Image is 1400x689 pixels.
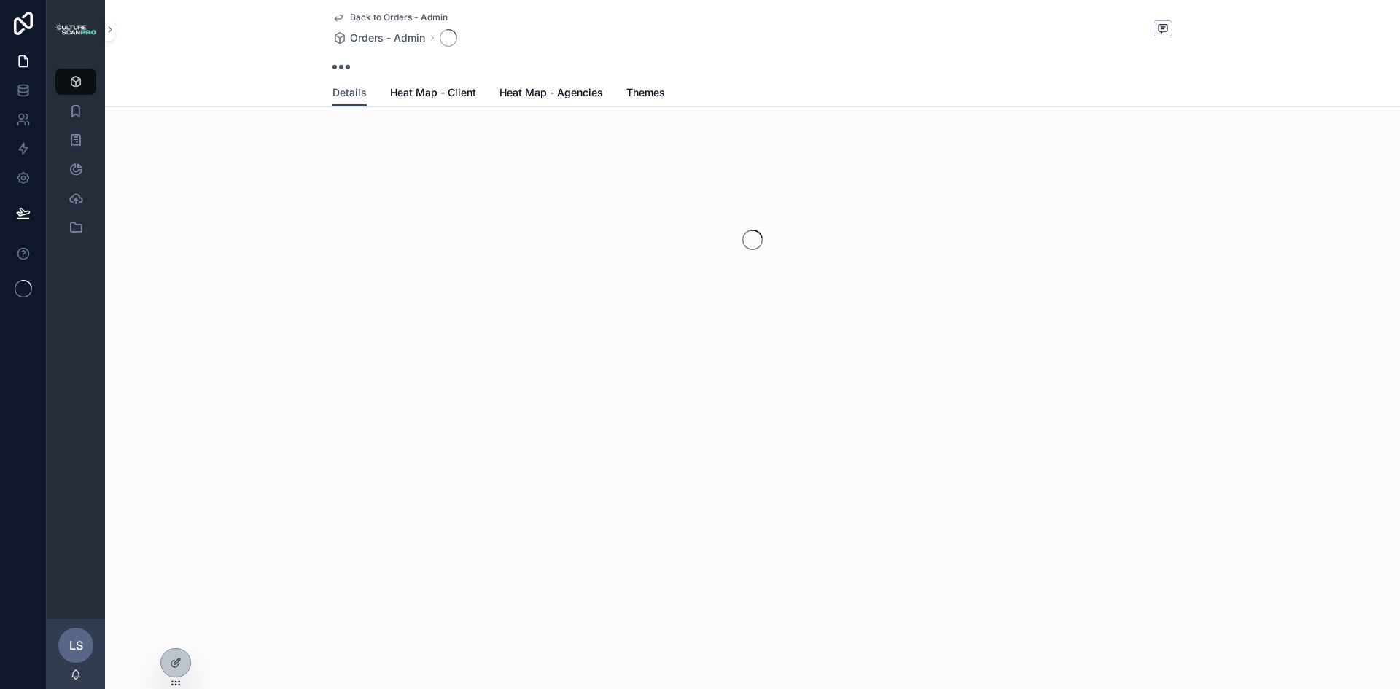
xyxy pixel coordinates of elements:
[47,58,105,260] div: scrollable content
[499,79,603,109] a: Heat Map - Agencies
[626,79,665,109] a: Themes
[390,79,476,109] a: Heat Map - Client
[55,23,96,35] img: App logo
[332,85,367,100] span: Details
[499,85,603,100] span: Heat Map - Agencies
[626,85,665,100] span: Themes
[332,31,425,45] a: Orders - Admin
[332,79,367,107] a: Details
[69,637,83,654] span: LS
[350,31,425,45] span: Orders - Admin
[390,85,476,100] span: Heat Map - Client
[332,12,448,23] a: Back to Orders - Admin
[350,12,448,23] span: Back to Orders - Admin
